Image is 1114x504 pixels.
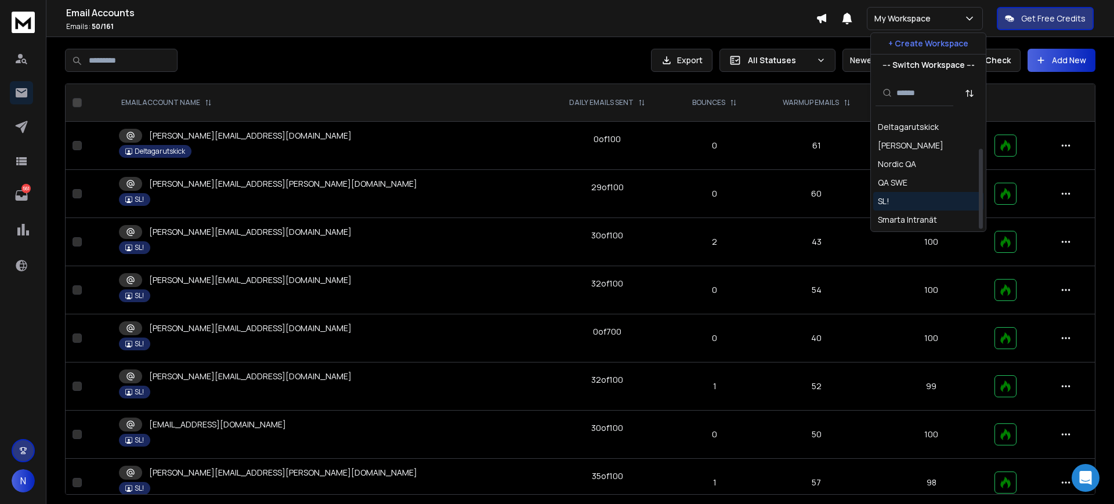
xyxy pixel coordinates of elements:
[12,469,35,492] button: N
[758,218,876,266] td: 43
[149,467,417,478] p: [PERSON_NAME][EMAIL_ADDRESS][PERSON_NAME][DOMAIN_NAME]
[958,82,981,105] button: Sort by Sort A-Z
[1072,464,1099,492] div: Open Intercom Messenger
[591,230,623,241] div: 30 of 100
[135,147,185,156] p: Deltagarutskick
[758,314,876,362] td: 40
[591,374,623,386] div: 32 of 100
[1021,13,1086,24] p: Get Free Credits
[878,158,916,170] div: Nordic QA
[149,419,286,430] p: [EMAIL_ADDRESS][DOMAIN_NAME]
[758,170,876,218] td: 60
[92,21,114,31] span: 50 / 161
[135,339,144,349] p: SL!
[876,218,988,266] td: 100
[149,371,352,382] p: [PERSON_NAME][EMAIL_ADDRESS][DOMAIN_NAME]
[874,13,935,24] p: My Workspace
[1028,49,1095,72] button: Add New
[882,59,975,71] p: --- Switch Workspace ---
[878,121,939,133] div: Deltagarutskick
[149,178,417,190] p: [PERSON_NAME][EMAIL_ADDRESS][PERSON_NAME][DOMAIN_NAME]
[135,195,144,204] p: SL!
[758,122,876,170] td: 61
[876,266,988,314] td: 100
[842,49,918,72] button: Newest
[149,274,352,286] p: [PERSON_NAME][EMAIL_ADDRESS][DOMAIN_NAME]
[783,98,839,107] p: WARMUP EMAILS
[591,422,623,434] div: 30 of 100
[748,55,812,66] p: All Statuses
[888,38,968,49] p: + Create Workspace
[66,22,816,31] p: Emails :
[679,140,751,151] p: 0
[997,7,1094,30] button: Get Free Credits
[679,380,751,392] p: 1
[878,177,907,188] div: QA SWE
[679,188,751,200] p: 0
[878,195,889,207] div: SL!
[651,49,712,72] button: Export
[679,332,751,344] p: 0
[569,98,634,107] p: DAILY EMAILS SENT
[135,387,144,397] p: SL!
[692,98,725,107] p: BOUNCES
[876,314,988,362] td: 100
[12,12,35,33] img: logo
[876,411,988,459] td: 100
[149,130,352,142] p: [PERSON_NAME][EMAIL_ADDRESS][DOMAIN_NAME]
[591,278,623,289] div: 32 of 100
[758,411,876,459] td: 50
[758,362,876,411] td: 52
[679,284,751,296] p: 0
[758,266,876,314] td: 54
[135,436,144,445] p: SL!
[679,236,751,248] p: 2
[149,322,352,334] p: [PERSON_NAME][EMAIL_ADDRESS][DOMAIN_NAME]
[594,133,621,145] div: 0 of 100
[135,484,144,493] p: SL!
[10,184,33,207] a: 561
[149,226,352,238] p: [PERSON_NAME][EMAIL_ADDRESS][DOMAIN_NAME]
[878,214,937,226] div: Smarta Intranät
[871,33,986,54] button: + Create Workspace
[593,326,621,338] div: 0 of 700
[592,470,623,482] div: 35 of 100
[121,98,212,107] div: EMAIL ACCOUNT NAME
[21,184,31,193] p: 561
[66,6,816,20] h1: Email Accounts
[591,182,624,193] div: 29 of 100
[876,362,988,411] td: 99
[679,477,751,488] p: 1
[135,291,144,300] p: SL!
[878,140,943,151] div: [PERSON_NAME]
[679,429,751,440] p: 0
[135,243,144,252] p: SL!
